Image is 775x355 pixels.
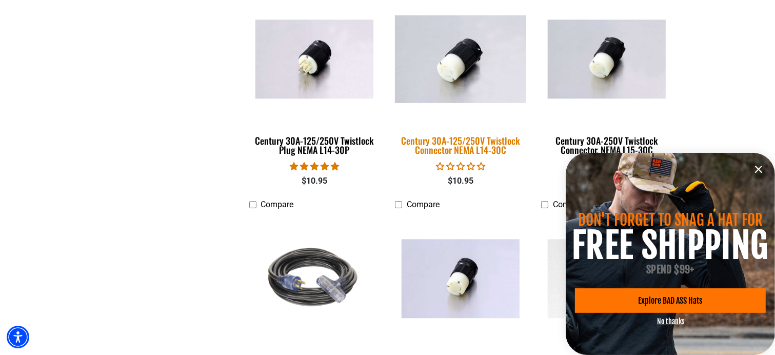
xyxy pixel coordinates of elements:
[7,326,29,348] div: Accessibility Menu
[250,20,379,99] img: Century 30A-125/250V Twistlock Plug NEMA L14-30P
[542,20,671,99] img: Century 30A-250V Twistlock Connector, NEMA L15-30C
[646,263,694,276] span: SPEND $99+
[250,220,379,338] img: black
[389,15,532,103] img: Century 30A-125/250V Twistlock Connector NEMA L14-30C
[541,136,672,154] div: Century 30A-250V Twistlock Connector, NEMA L15-30C
[748,159,769,180] button: Close
[575,288,765,313] a: Explore BAD ASS Hats
[436,162,485,171] span: 0.00 stars
[249,136,380,154] div: Century 30A-125/250V Twistlock Plug NEMA L14-30P
[261,200,294,209] span: Compare
[572,224,768,267] span: FREE SHIPPING
[566,153,775,355] div: information
[290,162,339,171] span: 5.00 stars
[395,136,526,154] div: Century 30A-125/250V Twistlock Connector NEMA L14-30C
[657,317,685,326] button: No thanks
[541,175,672,187] div: $8.95
[249,175,380,187] div: $10.95
[542,239,671,318] img: Century 15A-125V Twistlock Plug NEMA L5-15P
[578,211,763,229] span: DON'T FORGET TO SNAG A HAT FOR
[553,200,586,209] span: Compare
[395,175,526,187] div: $10.95
[407,200,440,209] span: Compare
[396,239,525,318] img: Century 30A-250V Twistlock Connector NEMA L6-30C
[638,297,702,305] span: Explore BAD ASS Hats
